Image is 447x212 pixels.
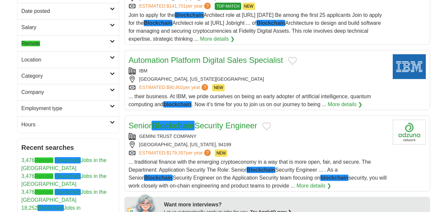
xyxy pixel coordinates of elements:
[166,150,186,155] span: $179,357
[22,56,110,64] h2: Location
[320,175,349,181] em: blockchain
[22,189,107,203] a: 3,476Remote BlockchainJobs in the [GEOGRAPHIC_DATA]
[215,3,241,10] span: TOP MATCH
[22,157,107,171] a: 3,476Remote BlockchainJobs in the [GEOGRAPHIC_DATA]
[129,56,283,64] a: Automation Platform Digital Sales Specialist
[139,3,212,10] a: ESTIMATED:$141,701per year?
[256,20,285,26] em: Blockchain
[212,84,225,91] span: NEW
[18,84,119,100] a: Company
[22,23,110,31] h2: Salary
[22,143,115,152] h2: Recent searches
[166,85,183,90] span: $90,802
[144,20,172,26] em: Blockchain
[18,19,119,35] a: Salary
[246,167,275,173] em: Blockchain
[152,121,195,130] em: Blockchain
[37,205,64,211] em: Blockchain
[22,173,107,187] a: 3,476Remote BlockchainJobs in the [GEOGRAPHIC_DATA]
[200,35,235,43] a: More details ❯
[18,3,119,19] a: Date posted
[129,121,257,130] a: SeniorBlockchainSecurity Engineer
[139,84,210,91] a: ESTIMATED:$90,802per year?
[22,7,110,15] h2: Date posted
[18,52,119,68] a: Location
[129,94,371,107] span: ... their business. At IBM, we pride ourselves on being an early adopter of artificial intelligen...
[129,133,387,140] div: GEMINI TRUST COMPANY
[35,157,53,163] em: Remote
[129,141,387,148] div: [GEOGRAPHIC_DATA], [US_STATE], 94199
[22,105,110,112] h2: Employment type
[262,122,271,130] button: Add to favorite jobs
[129,159,387,189] span: ... traditional finance with the emerging cryptoeconomy in a way that is more open, fair, and sec...
[328,101,363,108] a: More details ❯
[393,120,426,145] img: Company logo
[166,3,186,9] span: $141,701
[144,175,173,181] em: Blockchain
[18,68,119,84] a: Category
[55,189,81,195] em: Blockchain
[139,68,148,73] a: IBM
[55,157,81,163] em: Blockchain
[35,189,53,195] em: Remote
[22,88,110,96] h2: Company
[243,3,255,10] span: NEW
[55,173,81,179] em: Blockchain
[22,72,110,80] h2: Category
[175,12,203,18] em: Blockchain
[296,182,331,190] a: More details ❯
[18,35,119,52] a: Remote
[18,100,119,116] a: Employment type
[139,149,212,157] a: ESTIMATED:$179,357per year?
[18,116,119,133] a: Hours
[163,101,192,107] em: blockchain
[393,54,426,79] img: IBM logo
[204,3,211,9] span: ?
[22,121,110,129] h2: Hours
[201,84,208,91] span: ?
[129,76,387,83] div: [GEOGRAPHIC_DATA], [US_STATE][GEOGRAPHIC_DATA]
[215,149,227,157] span: NEW
[35,173,53,179] em: Remote
[22,41,40,46] em: Remote
[204,149,211,156] span: ?
[164,201,426,209] div: Want more interviews?
[288,57,297,65] button: Add to favorite jobs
